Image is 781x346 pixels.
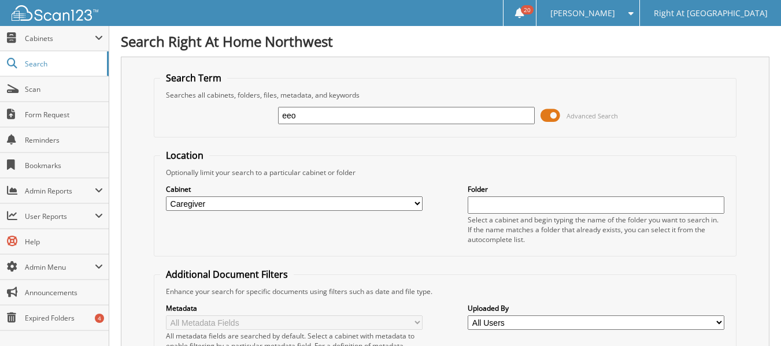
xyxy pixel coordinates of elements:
span: 20 [521,5,534,14]
legend: Additional Document Filters [160,268,294,281]
div: Enhance your search for specific documents using filters such as date and file type. [160,287,730,296]
span: Scan [25,84,103,94]
span: Reminders [25,135,103,145]
legend: Location [160,149,209,162]
span: Form Request [25,110,103,120]
span: Right At [GEOGRAPHIC_DATA] [654,10,768,17]
span: Announcements [25,288,103,297]
label: Folder [468,184,724,194]
div: 4 [95,314,104,323]
span: Expired Folders [25,313,103,323]
label: Metadata [166,303,423,313]
span: Advanced Search [567,111,618,120]
span: Admin Menu [25,262,95,272]
h1: Search Right At Home Northwest [121,32,769,51]
img: scan123-logo-white.svg [12,5,98,21]
span: Bookmarks [25,161,103,170]
span: Admin Reports [25,186,95,196]
label: Uploaded By [468,303,724,313]
iframe: Chat Widget [723,291,781,346]
span: Help [25,237,103,247]
div: Select a cabinet and begin typing the name of the folder you want to search in. If the name match... [468,215,724,244]
label: Cabinet [166,184,423,194]
span: User Reports [25,211,95,221]
div: Optionally limit your search to a particular cabinet or folder [160,168,730,177]
span: [PERSON_NAME] [550,10,615,17]
span: Cabinets [25,34,95,43]
legend: Search Term [160,72,227,84]
span: Search [25,59,101,69]
div: Searches all cabinets, folders, files, metadata, and keywords [160,90,730,100]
